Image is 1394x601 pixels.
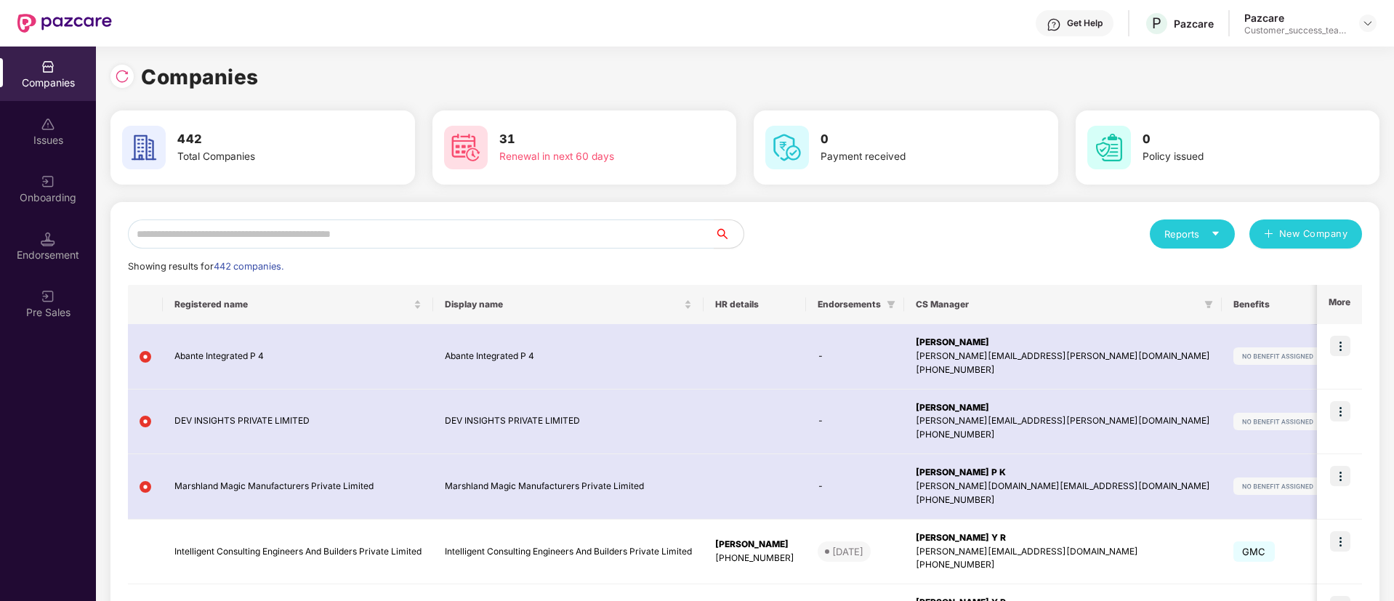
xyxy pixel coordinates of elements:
[714,219,744,249] button: search
[17,14,112,33] img: New Pazcare Logo
[1317,285,1362,324] th: More
[177,149,360,165] div: Total Companies
[433,390,704,455] td: DEV INSIGHTS PRIVATE LIMITED
[445,299,681,310] span: Display name
[821,130,1004,149] h3: 0
[1047,17,1061,32] img: svg+xml;base64,PHN2ZyBpZD0iSGVscC0zMngzMiIgeG1sbnM9Imh0dHA6Ly93d3cudzMub3JnLzIwMDAvc3ZnIiB3aWR0aD...
[214,261,283,272] span: 442 companies.
[916,363,1210,377] div: [PHONE_NUMBER]
[1249,219,1362,249] button: plusNew Company
[1174,17,1214,31] div: Pazcare
[1264,229,1273,241] span: plus
[41,289,55,304] img: svg+xml;base64,PHN2ZyB3aWR0aD0iMjAiIGhlaWdodD0iMjAiIHZpZXdCb3g9IjAgMCAyMCAyMCIgZmlsbD0ibm9uZSIgeG...
[499,149,682,165] div: Renewal in next 60 days
[177,130,360,149] h3: 442
[444,126,488,169] img: svg+xml;base64,PHN2ZyB4bWxucz0iaHR0cDovL3d3dy53My5vcmcvMjAwMC9zdmciIHdpZHRoPSI2MCIgaGVpZ2h0PSI2MC...
[1330,336,1350,356] img: icon
[806,454,904,520] td: -
[163,390,433,455] td: DEV INSIGHTS PRIVATE LIMITED
[141,61,259,93] h1: Companies
[704,285,806,324] th: HR details
[163,520,433,585] td: Intelligent Consulting Engineers And Builders Private Limited
[916,299,1198,310] span: CS Manager
[1211,229,1220,238] span: caret-down
[1152,15,1161,32] span: P
[1244,25,1346,36] div: Customer_success_team_lead
[1233,477,1322,495] img: svg+xml;base64,PHN2ZyB4bWxucz0iaHR0cDovL3d3dy53My5vcmcvMjAwMC9zdmciIHdpZHRoPSIxMjIiIGhlaWdodD0iMj...
[41,174,55,189] img: svg+xml;base64,PHN2ZyB3aWR0aD0iMjAiIGhlaWdodD0iMjAiIHZpZXdCb3g9IjAgMCAyMCAyMCIgZmlsbD0ibm9uZSIgeG...
[122,126,166,169] img: svg+xml;base64,PHN2ZyB4bWxucz0iaHR0cDovL3d3dy53My5vcmcvMjAwMC9zdmciIHdpZHRoPSI2MCIgaGVpZ2h0PSI2MC...
[140,481,151,493] img: svg+xml;base64,PHN2ZyB4bWxucz0iaHR0cDovL3d3dy53My5vcmcvMjAwMC9zdmciIHdpZHRoPSIxMiIgaGVpZ2h0PSIxMi...
[1233,347,1322,365] img: svg+xml;base64,PHN2ZyB4bWxucz0iaHR0cDovL3d3dy53My5vcmcvMjAwMC9zdmciIHdpZHRoPSIxMjIiIGhlaWdodD0iMj...
[916,531,1210,545] div: [PERSON_NAME] Y R
[140,416,151,427] img: svg+xml;base64,PHN2ZyB4bWxucz0iaHR0cDovL3d3dy53My5vcmcvMjAwMC9zdmciIHdpZHRoPSIxMiIgaGVpZ2h0PSIxMi...
[1362,17,1374,29] img: svg+xml;base64,PHN2ZyBpZD0iRHJvcGRvd24tMzJ4MzIiIHhtbG5zPSJodHRwOi8vd3d3LnczLm9yZy8yMDAwL3N2ZyIgd2...
[1067,17,1103,29] div: Get Help
[1201,296,1216,313] span: filter
[887,300,895,309] span: filter
[128,261,283,272] span: Showing results for
[916,480,1210,493] div: [PERSON_NAME][DOMAIN_NAME][EMAIL_ADDRESS][DOMAIN_NAME]
[115,69,129,84] img: svg+xml;base64,PHN2ZyBpZD0iUmVsb2FkLTMyeDMyIiB4bWxucz0iaHR0cDovL3d3dy53My5vcmcvMjAwMC9zdmciIHdpZH...
[41,232,55,246] img: svg+xml;base64,PHN2ZyB3aWR0aD0iMTQuNSIgaGVpZ2h0PSIxNC41IiB2aWV3Qm94PSIwIDAgMTYgMTYiIGZpbGw9Im5vbm...
[1222,285,1352,324] th: Benefits
[806,390,904,455] td: -
[832,544,863,559] div: [DATE]
[884,296,898,313] span: filter
[1143,130,1326,149] h3: 0
[715,538,794,552] div: [PERSON_NAME]
[1279,227,1348,241] span: New Company
[916,428,1210,442] div: [PHONE_NUMBER]
[916,545,1210,559] div: [PERSON_NAME][EMAIL_ADDRESS][DOMAIN_NAME]
[174,299,411,310] span: Registered name
[806,324,904,390] td: -
[41,117,55,132] img: svg+xml;base64,PHN2ZyBpZD0iSXNzdWVzX2Rpc2FibGVkIiB4bWxucz0iaHR0cDovL3d3dy53My5vcmcvMjAwMC9zdmciIH...
[818,299,881,310] span: Endorsements
[765,126,809,169] img: svg+xml;base64,PHN2ZyB4bWxucz0iaHR0cDovL3d3dy53My5vcmcvMjAwMC9zdmciIHdpZHRoPSI2MCIgaGVpZ2h0PSI2MC...
[1143,149,1326,165] div: Policy issued
[41,60,55,74] img: svg+xml;base64,PHN2ZyBpZD0iQ29tcGFuaWVzIiB4bWxucz0iaHR0cDovL3d3dy53My5vcmcvMjAwMC9zdmciIHdpZHRoPS...
[433,285,704,324] th: Display name
[916,336,1210,350] div: [PERSON_NAME]
[1330,466,1350,486] img: icon
[1164,227,1220,241] div: Reports
[163,454,433,520] td: Marshland Magic Manufacturers Private Limited
[916,414,1210,428] div: [PERSON_NAME][EMAIL_ADDRESS][PERSON_NAME][DOMAIN_NAME]
[1233,413,1322,430] img: svg+xml;base64,PHN2ZyB4bWxucz0iaHR0cDovL3d3dy53My5vcmcvMjAwMC9zdmciIHdpZHRoPSIxMjIiIGhlaWdodD0iMj...
[821,149,1004,165] div: Payment received
[163,285,433,324] th: Registered name
[916,558,1210,572] div: [PHONE_NUMBER]
[916,466,1210,480] div: [PERSON_NAME] P K
[1330,401,1350,421] img: icon
[140,351,151,363] img: svg+xml;base64,PHN2ZyB4bWxucz0iaHR0cDovL3d3dy53My5vcmcvMjAwMC9zdmciIHdpZHRoPSIxMiIgaGVpZ2h0PSIxMi...
[1204,300,1213,309] span: filter
[499,130,682,149] h3: 31
[916,493,1210,507] div: [PHONE_NUMBER]
[163,324,433,390] td: Abante Integrated P 4
[916,401,1210,415] div: [PERSON_NAME]
[1233,541,1275,562] span: GMC
[433,324,704,390] td: Abante Integrated P 4
[433,454,704,520] td: Marshland Magic Manufacturers Private Limited
[916,350,1210,363] div: [PERSON_NAME][EMAIL_ADDRESS][PERSON_NAME][DOMAIN_NAME]
[1330,531,1350,552] img: icon
[1244,11,1346,25] div: Pazcare
[1087,126,1131,169] img: svg+xml;base64,PHN2ZyB4bWxucz0iaHR0cDovL3d3dy53My5vcmcvMjAwMC9zdmciIHdpZHRoPSI2MCIgaGVpZ2h0PSI2MC...
[433,520,704,585] td: Intelligent Consulting Engineers And Builders Private Limited
[714,228,744,240] span: search
[715,552,794,565] div: [PHONE_NUMBER]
